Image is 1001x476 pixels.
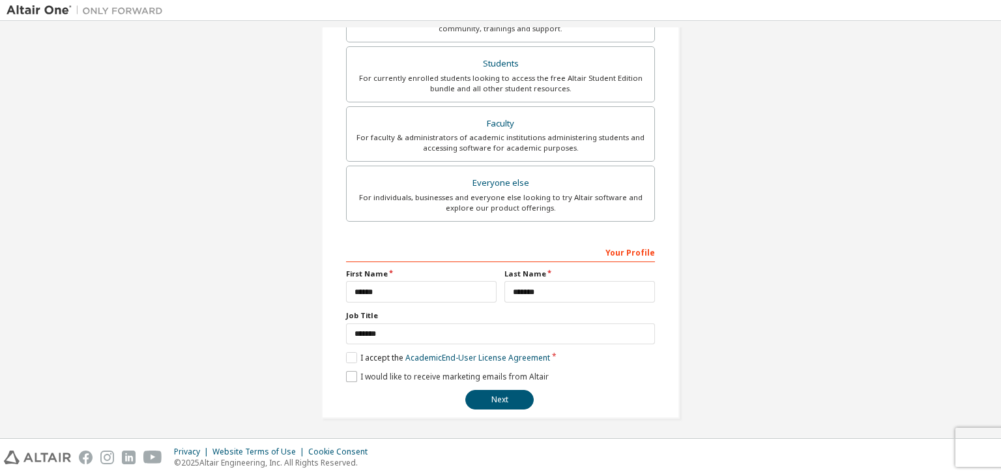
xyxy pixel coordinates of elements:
[79,451,93,464] img: facebook.svg
[355,132,646,153] div: For faculty & administrators of academic institutions administering students and accessing softwa...
[346,371,549,382] label: I would like to receive marketing emails from Altair
[346,241,655,262] div: Your Profile
[355,55,646,73] div: Students
[346,269,497,279] label: First Name
[405,352,550,363] a: Academic End-User License Agreement
[174,447,212,457] div: Privacy
[465,390,534,409] button: Next
[100,451,114,464] img: instagram.svg
[355,115,646,133] div: Faculty
[143,451,162,464] img: youtube.svg
[174,457,375,468] p: © 2025 Altair Engineering, Inc. All Rights Reserved.
[355,73,646,94] div: For currently enrolled students looking to access the free Altair Student Edition bundle and all ...
[7,4,169,17] img: Altair One
[504,269,655,279] label: Last Name
[355,174,646,192] div: Everyone else
[346,310,655,321] label: Job Title
[308,447,375,457] div: Cookie Consent
[212,447,308,457] div: Website Terms of Use
[122,451,136,464] img: linkedin.svg
[4,451,71,464] img: altair_logo.svg
[355,192,646,213] div: For individuals, businesses and everyone else looking to try Altair software and explore our prod...
[346,352,550,363] label: I accept the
